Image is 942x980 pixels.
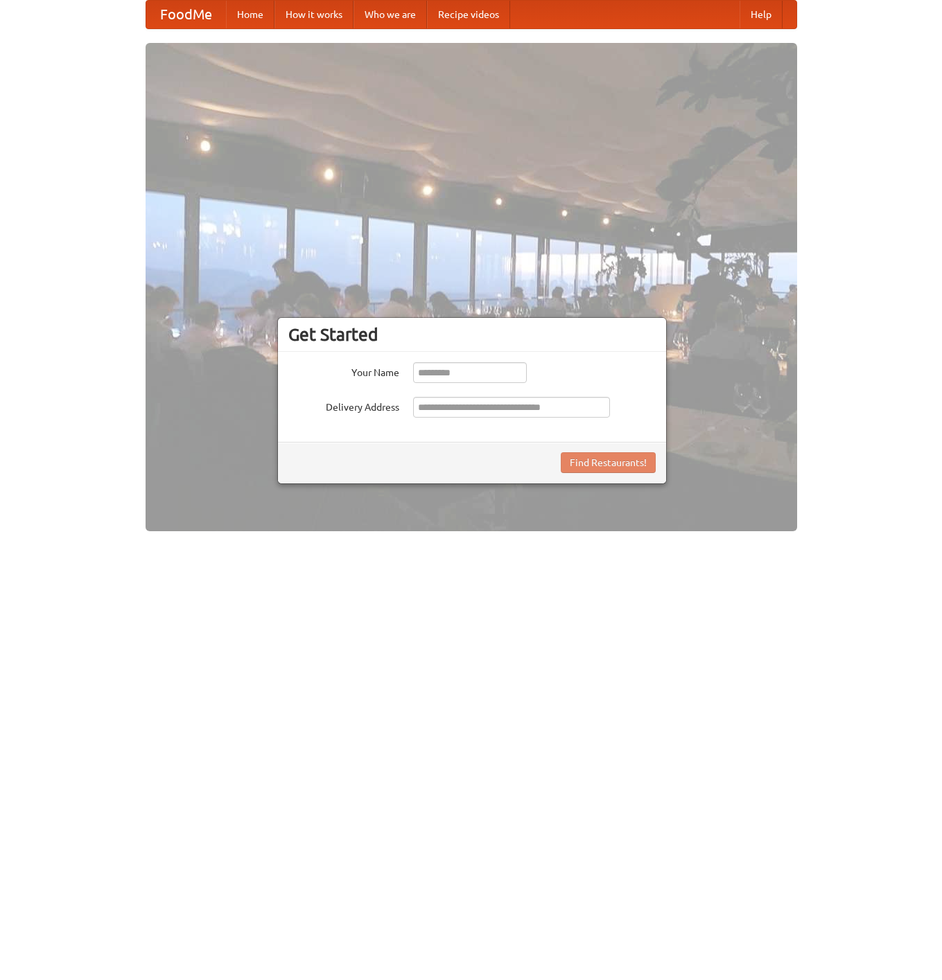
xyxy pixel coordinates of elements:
[288,324,656,345] h3: Get Started
[288,362,399,380] label: Your Name
[427,1,510,28] a: Recipe videos
[288,397,399,414] label: Delivery Address
[740,1,783,28] a: Help
[146,1,226,28] a: FoodMe
[561,452,656,473] button: Find Restaurants!
[354,1,427,28] a: Who we are
[274,1,354,28] a: How it works
[226,1,274,28] a: Home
